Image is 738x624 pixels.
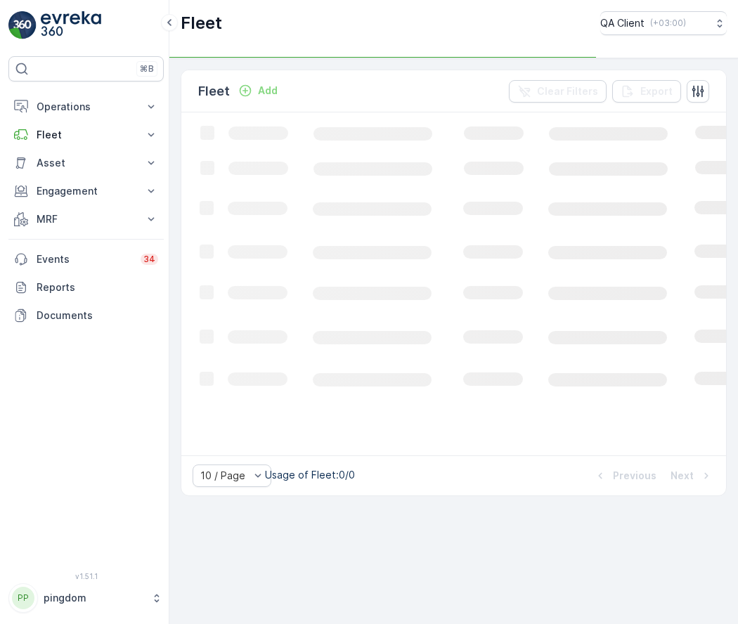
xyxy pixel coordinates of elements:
[8,11,37,39] img: logo
[592,467,658,484] button: Previous
[37,280,158,294] p: Reports
[671,469,694,483] p: Next
[509,80,607,103] button: Clear Filters
[37,156,136,170] p: Asset
[37,308,158,323] p: Documents
[613,469,656,483] p: Previous
[265,468,355,482] p: Usage of Fleet : 0/0
[37,252,132,266] p: Events
[8,245,164,273] a: Events34
[8,273,164,301] a: Reports
[600,11,727,35] button: QA Client(+03:00)
[37,184,136,198] p: Engagement
[37,100,136,114] p: Operations
[8,205,164,233] button: MRF
[44,591,144,605] p: pingdom
[8,583,164,613] button: PPpingdom
[8,149,164,177] button: Asset
[198,82,230,101] p: Fleet
[143,254,155,265] p: 34
[669,467,715,484] button: Next
[8,572,164,580] span: v 1.51.1
[233,82,283,99] button: Add
[37,212,136,226] p: MRF
[41,11,101,39] img: logo_light-DOdMpM7g.png
[640,84,673,98] p: Export
[8,301,164,330] a: Documents
[37,128,136,142] p: Fleet
[537,84,598,98] p: Clear Filters
[8,121,164,149] button: Fleet
[600,16,645,30] p: QA Client
[12,587,34,609] div: PP
[140,63,154,74] p: ⌘B
[258,84,278,98] p: Add
[612,80,681,103] button: Export
[8,177,164,205] button: Engagement
[650,18,686,29] p: ( +03:00 )
[8,93,164,121] button: Operations
[181,12,222,34] p: Fleet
